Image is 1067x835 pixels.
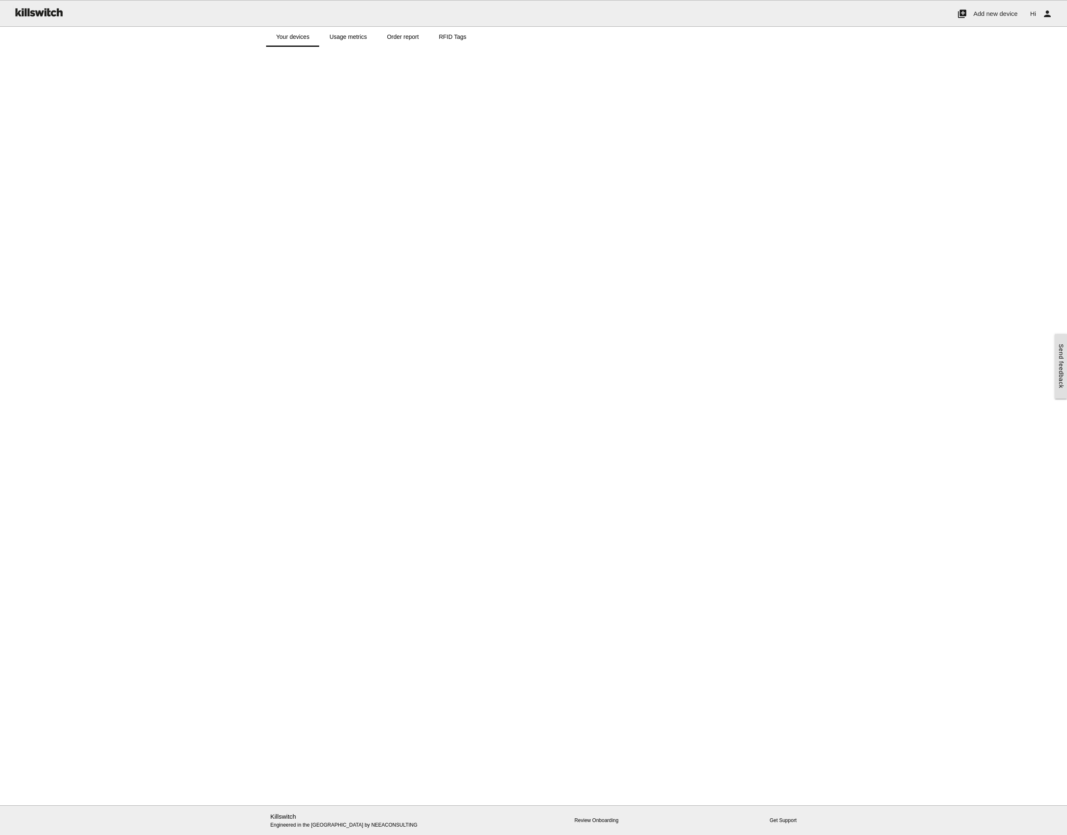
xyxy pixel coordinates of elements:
a: Killswitch [270,813,296,820]
a: Your devices [266,27,320,47]
a: RFID Tags [429,27,476,47]
i: add_to_photos [957,0,967,27]
a: Order report [377,27,429,47]
a: Send feedback [1055,334,1067,398]
a: Review Onboarding [574,817,618,823]
a: Usage metrics [320,27,377,47]
img: ks-logo-black-160-b.png [13,0,64,24]
span: Add new device [973,10,1018,17]
p: Engineered in the [GEOGRAPHIC_DATA] by NEEACONSULTING [270,812,440,829]
span: Hi [1030,10,1036,17]
i: person [1042,0,1052,27]
a: Get Support [770,817,797,823]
